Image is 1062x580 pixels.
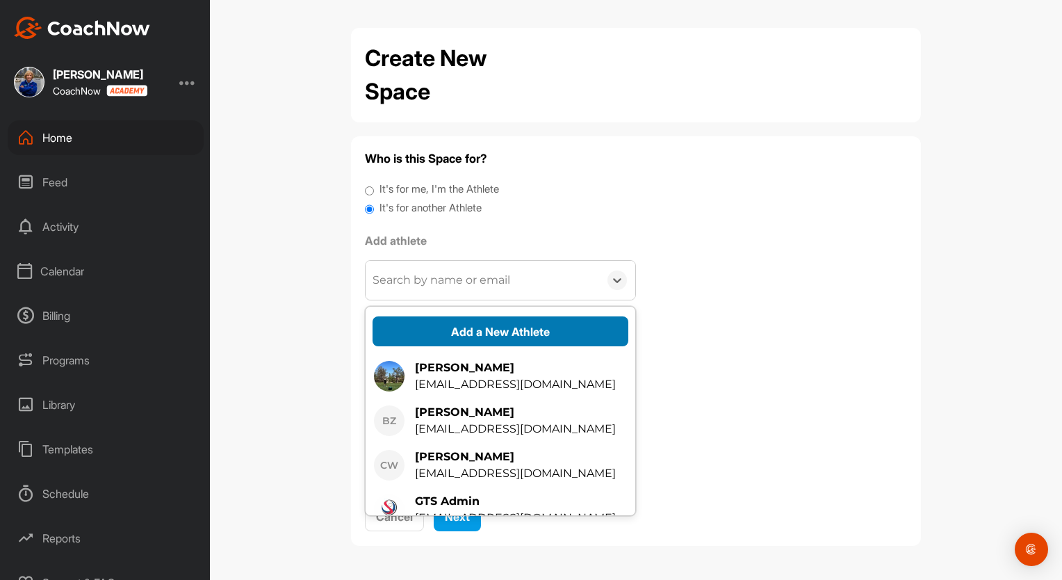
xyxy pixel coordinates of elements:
button: Next [434,501,481,531]
div: Feed [8,165,204,200]
div: [PERSON_NAME] [415,404,616,421]
div: Library [8,387,204,422]
div: Activity [8,209,204,244]
div: CW [374,450,405,481]
div: [PERSON_NAME] [53,69,147,80]
button: Cancel [365,501,424,531]
div: Billing [8,298,204,333]
img: square_508683bb63c20030243b62f9819a4b51.jpg [14,67,44,97]
div: BZ [374,405,405,436]
div: [EMAIL_ADDRESS][DOMAIN_NAME] [415,510,616,526]
label: It's for me, I'm the Athlete [379,182,499,198]
div: [PERSON_NAME] [415,360,616,376]
button: Add a New Athlete [373,316,628,346]
div: Search by name or email [373,272,510,289]
div: [EMAIL_ADDRESS][DOMAIN_NAME] [415,376,616,393]
img: square_9786fb8886a7399ebf2427760efd011a.jpg [374,494,405,525]
h4: Who is this Space for? [365,150,907,168]
label: It's for another Athlete [379,200,482,216]
div: Open Intercom Messenger [1015,533,1048,566]
h2: Create New Space [365,42,553,108]
div: Schedule [8,476,204,511]
label: Add athlete [365,232,636,249]
div: CoachNow [53,85,147,97]
div: GTS Admin [415,493,616,510]
div: Programs [8,343,204,378]
div: [PERSON_NAME] [415,449,616,465]
div: Reports [8,521,204,556]
div: Home [8,120,204,155]
img: square_224b55ade557422a048b28735334d667.jpg [374,361,405,392]
div: [EMAIL_ADDRESS][DOMAIN_NAME] [415,465,616,482]
img: CoachNow [14,17,150,39]
div: [EMAIL_ADDRESS][DOMAIN_NAME] [415,421,616,437]
img: CoachNow acadmey [106,85,147,97]
span: Cancel [376,510,413,524]
span: Next [445,510,470,524]
div: Templates [8,432,204,467]
div: Calendar [8,254,204,289]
